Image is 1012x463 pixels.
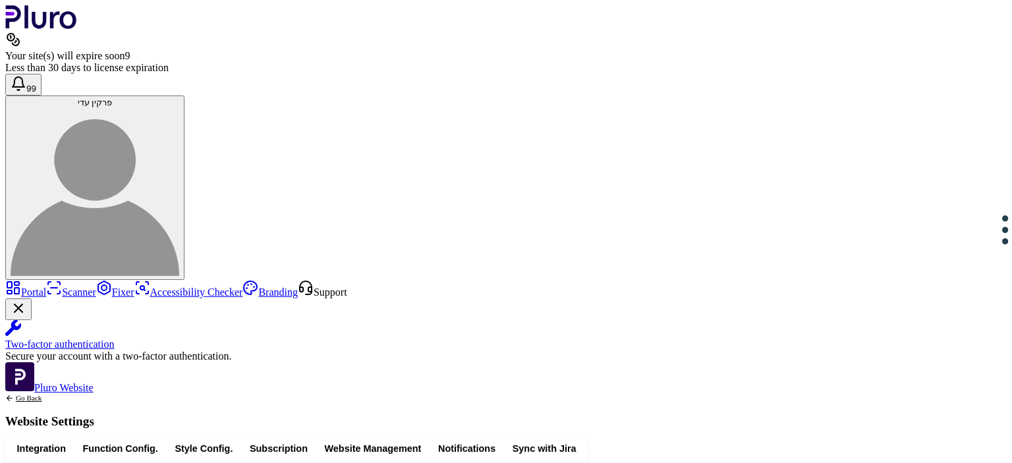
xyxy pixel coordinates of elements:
span: Notifications [438,443,495,455]
a: Accessibility Checker [134,286,243,298]
a: Open Pluro Website [5,382,94,393]
span: Function Config. [83,443,158,455]
button: Close Two-factor authentication notification [5,298,32,320]
a: Two-factor authentication [5,320,1007,350]
div: Secure your account with a two-factor authentication. [5,350,1007,362]
span: 99 [26,84,36,94]
span: Subscription [250,443,308,455]
span: Integration [17,443,66,455]
a: Open Support screen [298,286,347,298]
span: Style Config. [175,443,233,455]
span: Sync with Jira [513,443,576,455]
div: Less than 30 days to license expiration [5,62,1007,74]
div: Two-factor authentication [5,339,1007,350]
button: Integration [9,439,74,458]
a: Back to previous screen [5,394,94,402]
button: Style Config. [167,439,242,458]
img: פרקין עדי [11,107,179,276]
button: Sync with Jira [504,439,584,458]
div: Your site(s) will expire soon [5,50,1007,62]
a: Logo [5,20,77,31]
button: Subscription [241,439,316,458]
span: פרקין עדי [78,97,113,107]
button: Website Management [316,439,430,458]
button: פרקין עדיפרקין עדי [5,95,184,280]
aside: Sidebar menu [5,280,1007,394]
a: Portal [5,286,46,298]
button: Open notifications, you have 382 new notifications [5,74,42,95]
button: Function Config. [74,439,167,458]
h1: Website Settings [5,415,94,427]
button: Notifications [430,439,504,458]
span: 9 [125,50,130,61]
span: Website Management [325,443,422,455]
a: Scanner [46,286,96,298]
a: Branding [242,286,298,298]
a: Fixer [96,286,134,298]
